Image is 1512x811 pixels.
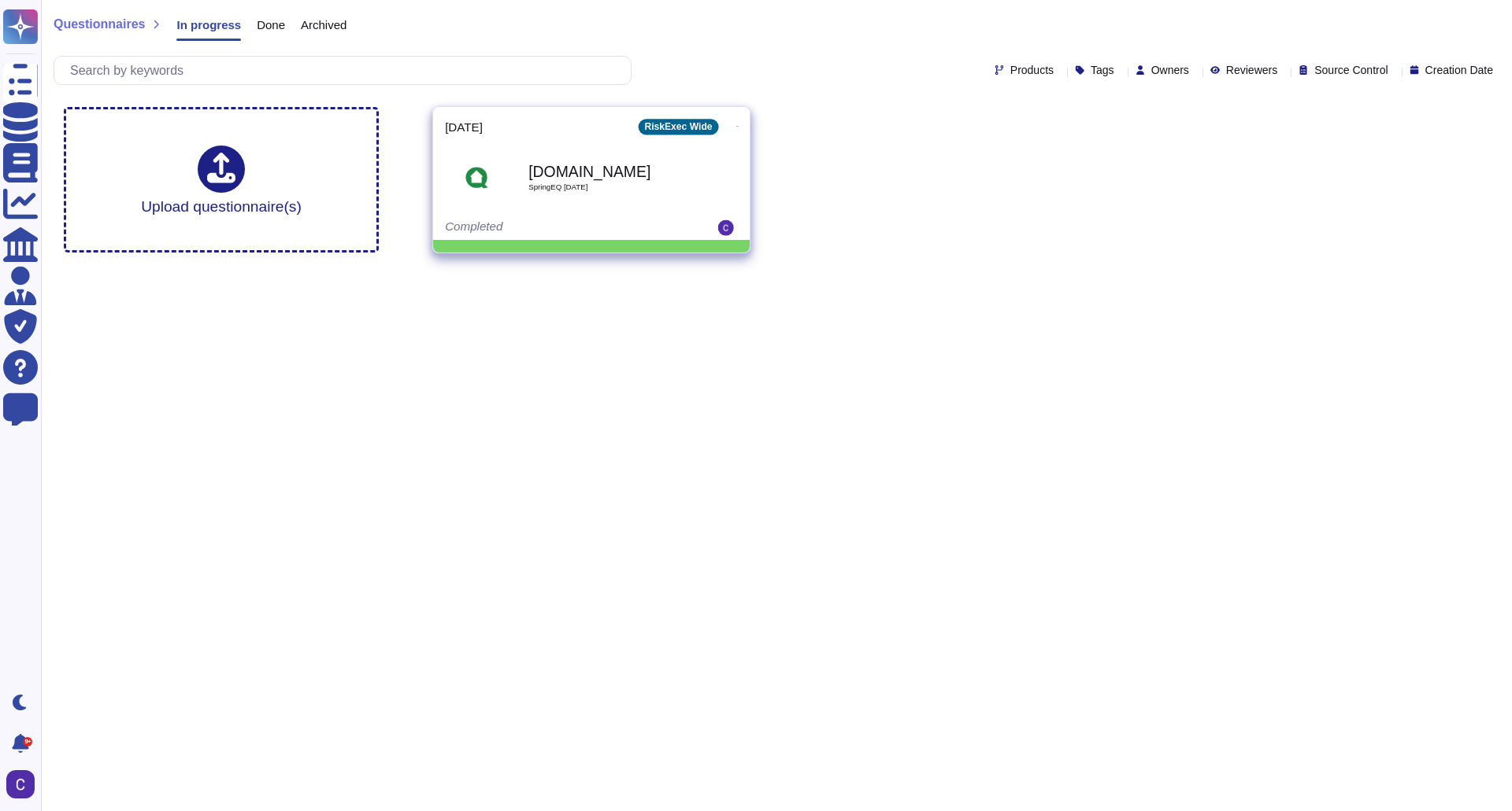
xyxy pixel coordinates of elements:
[1226,65,1277,76] span: Reviewers
[6,770,35,798] img: user
[1151,65,1189,76] span: Owners
[257,19,285,31] span: Done
[3,767,46,802] button: user
[1010,65,1054,76] span: Products
[1091,65,1114,76] span: Tags
[176,19,241,31] span: In progress
[301,19,346,31] span: Archived
[23,737,32,746] div: 9+
[445,220,640,236] div: Completed
[457,157,497,197] img: Logo
[1314,65,1388,76] span: Source Control
[54,18,145,31] span: Questionnaires
[141,146,302,214] div: Upload questionnaire(s)
[638,119,718,135] div: RiskExec Wide
[528,164,687,179] b: [DOMAIN_NAME]
[1425,65,1493,76] span: Creation Date
[62,57,631,84] input: Search by keywords
[528,183,687,191] span: SpringEQ [DATE]
[445,121,483,133] span: [DATE]
[718,220,734,236] img: user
